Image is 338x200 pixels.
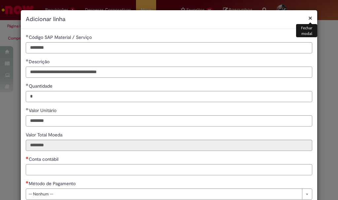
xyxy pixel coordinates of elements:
span: Descrição [29,59,51,65]
div: Fechar modal [296,24,317,37]
span: Quantidade [29,83,54,89]
span: Obrigatório Preenchido [26,59,29,62]
span: Obrigatório Preenchido [26,35,29,37]
span: Método de Pagamento [29,181,77,186]
span: Conta contábil [29,156,60,162]
input: Descrição [26,67,312,78]
input: Valor Total Moeda [26,140,312,151]
input: Código SAP Material / Serviço [26,42,312,53]
button: Fechar modal [308,14,312,21]
span: Necessários [26,157,29,159]
input: Valor Unitário [26,115,312,127]
span: Somente leitura - Valor Total Moeda [26,132,64,138]
span: Necessários [26,181,29,184]
span: Código SAP Material / Serviço [29,34,93,40]
input: Quantidade [26,91,312,102]
input: Conta contábil [26,164,312,175]
span: -- Nenhum -- [29,189,299,199]
span: Obrigatório Preenchido [26,83,29,86]
span: Obrigatório Preenchido [26,108,29,110]
h2: Adicionar linha [26,15,312,24]
span: Valor Unitário [29,107,58,113]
